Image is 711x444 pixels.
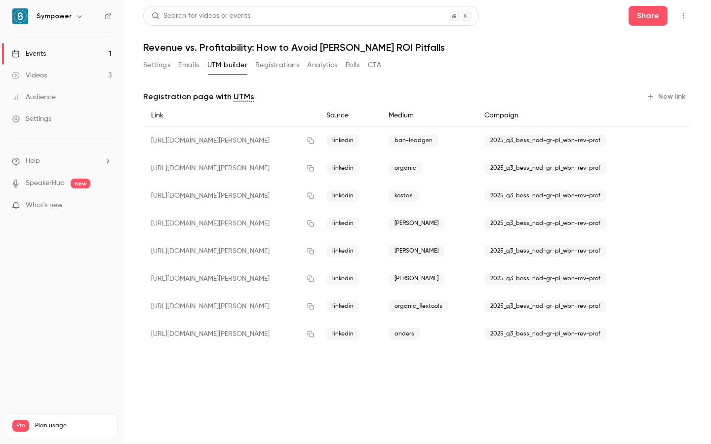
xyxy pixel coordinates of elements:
span: linkedin [326,135,359,147]
span: linkedin [326,218,359,229]
span: [PERSON_NAME] [389,245,444,257]
div: Medium [381,105,476,127]
div: [URL][DOMAIN_NAME][PERSON_NAME] [143,182,318,210]
span: kostas [389,190,419,202]
button: Registrations [255,57,299,73]
div: [URL][DOMAIN_NAME][PERSON_NAME] [143,127,318,155]
div: Settings [12,114,51,124]
span: [PERSON_NAME] [389,218,444,229]
span: 2025_q3_bess_nod-gr-pl_wbn-rev-prof [484,328,606,340]
div: Videos [12,71,47,80]
h1: Revenue vs. Profitability: How to Avoid [PERSON_NAME] ROI Pitfalls [143,41,691,53]
div: Search for videos or events [152,11,250,21]
div: Audience [12,92,56,102]
span: Plan usage [35,422,111,430]
iframe: Noticeable Trigger [100,201,112,210]
span: 2025_q3_bess_nod-gr-pl_wbn-rev-prof [484,300,606,312]
span: 2025_q3_bess_nod-gr-pl_wbn-rev-prof [484,218,606,229]
span: linkedin [326,328,359,340]
button: Share [629,6,668,26]
a: UTMs [234,91,254,103]
button: Analytics [307,57,338,73]
span: organic [389,162,422,174]
div: Events [12,49,46,59]
button: Settings [143,57,170,73]
button: CTA [368,57,381,73]
h6: Sympower [37,11,72,21]
span: linkedin [326,273,359,285]
span: ban-leadgen [389,135,438,147]
button: New link [642,89,691,105]
span: linkedin [326,162,359,174]
span: Help [26,156,40,166]
span: What's new [26,200,63,211]
span: 2025_q3_bess_nod-gr-pl_wbn-rev-prof [484,135,606,147]
div: [URL][DOMAIN_NAME][PERSON_NAME] [143,154,318,182]
div: [URL][DOMAIN_NAME][PERSON_NAME] [143,265,318,293]
span: 2025_q3_bess_nod-gr-pl_wbn-rev-prof [484,162,606,174]
span: anders [389,328,420,340]
span: linkedin [326,245,359,257]
div: Campaign [476,105,651,127]
div: [URL][DOMAIN_NAME][PERSON_NAME] [143,210,318,237]
a: SpeakerHub [26,178,65,188]
p: Registration page with [143,91,254,103]
span: Pro [12,420,29,432]
button: UTM builder [207,57,247,73]
span: linkedin [326,190,359,202]
span: linkedin [326,300,359,312]
div: [URL][DOMAIN_NAME][PERSON_NAME] [143,293,318,320]
button: Emails [178,57,199,73]
span: [PERSON_NAME] [389,273,444,285]
span: organic_flextools [389,300,448,312]
div: Source [318,105,381,127]
img: Sympower [12,8,28,24]
div: Link [143,105,318,127]
button: Polls [346,57,360,73]
li: help-dropdown-opener [12,156,112,166]
span: 2025_q3_bess_nod-gr-pl_wbn-rev-prof [484,245,606,257]
div: [URL][DOMAIN_NAME][PERSON_NAME] [143,320,318,348]
span: new [71,179,90,188]
span: 2025_q3_bess_nod-gr-pl_wbn-rev-prof [484,190,606,202]
span: 2025_q3_bess_nod-gr-pl_wbn-rev-prof [484,273,606,285]
div: [URL][DOMAIN_NAME][PERSON_NAME] [143,237,318,265]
